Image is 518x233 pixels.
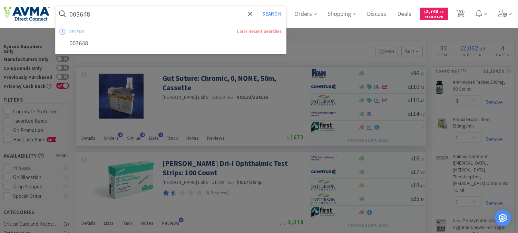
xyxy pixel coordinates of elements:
a: 33 [453,12,468,18]
a: Clear Recent Searches [237,28,282,34]
a: Discuss [364,11,389,17]
button: Search [257,6,286,22]
div: recent [69,26,161,37]
span: 2,748 [424,8,444,15]
input: Search by item, sku, manufacturer, ingredient, size... [56,6,286,22]
a: Deals [395,11,414,17]
div: Open Intercom Messenger [495,209,511,226]
div: 003648 [56,37,286,50]
a: $2,748.08Cash Back [420,4,448,23]
span: Cash Back [424,16,444,20]
span: . 08 [439,10,444,14]
img: e4e33dab9f054f5782a47901c742baa9_102.png [3,7,50,21]
span: $ [424,10,426,14]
